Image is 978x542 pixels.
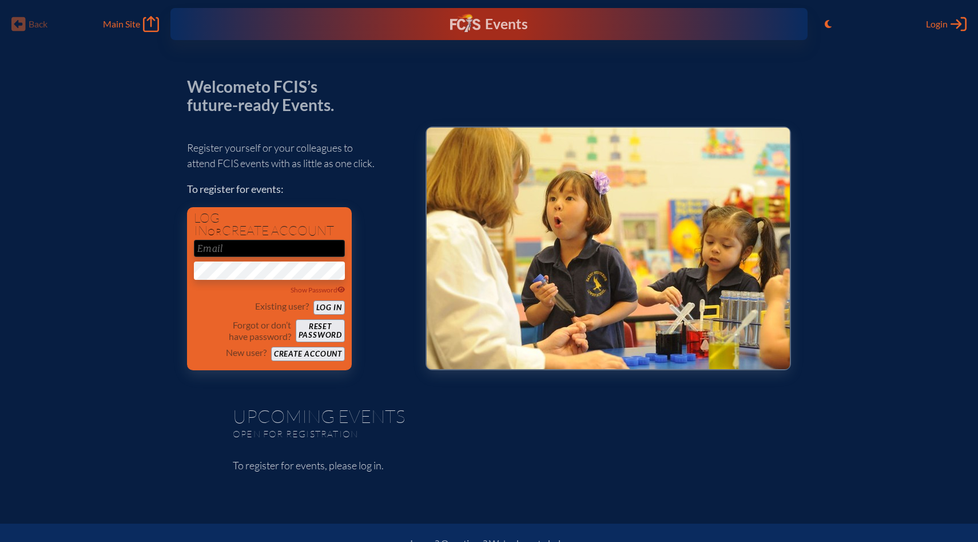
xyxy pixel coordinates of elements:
button: Resetpassword [296,319,345,342]
p: New user? [226,347,267,358]
a: Main Site [103,16,159,32]
p: Open for registration [233,428,535,440]
span: Show Password [291,286,345,294]
h1: Upcoming Events [233,407,745,425]
span: or [208,226,222,238]
h1: Log in create account [194,212,345,238]
span: Login [926,18,948,30]
img: Events [427,128,790,369]
input: Email [194,240,345,257]
p: Forgot or don’t have password? [194,319,291,342]
span: Main Site [103,18,140,30]
p: To register for events, please log in. [233,458,745,473]
p: Register yourself or your colleagues to attend FCIS events with as little as one click. [187,140,407,171]
p: Existing user? [255,300,309,312]
p: Welcome to FCIS’s future-ready Events. [187,78,347,114]
div: FCIS Events — Future ready [348,14,630,34]
p: To register for events: [187,181,407,197]
button: Create account [271,347,345,361]
button: Log in [313,300,345,315]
